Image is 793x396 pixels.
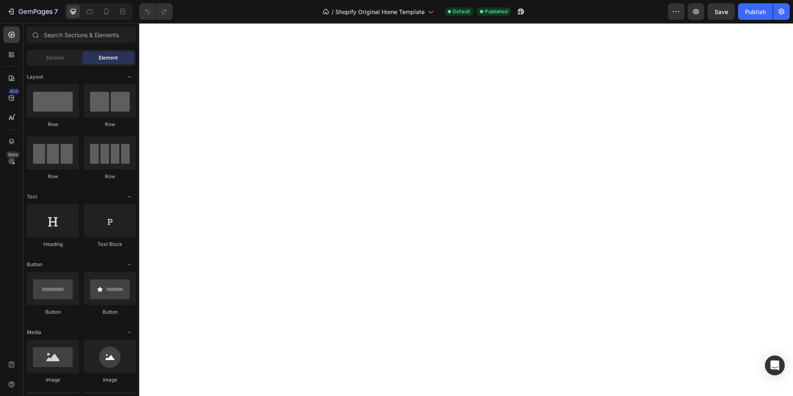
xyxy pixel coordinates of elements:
[84,308,136,316] div: Button
[84,376,136,384] div: Image
[84,241,136,248] div: Text Block
[123,258,136,271] span: Toggle open
[27,376,79,384] div: Image
[3,3,62,20] button: 7
[139,23,793,368] iframe: Design area
[715,8,728,15] span: Save
[27,193,37,200] span: Text
[27,121,79,128] div: Row
[123,190,136,203] span: Toggle open
[485,8,508,15] span: Published
[453,8,470,15] span: Default
[84,173,136,180] div: Row
[335,7,425,16] span: Shopify Original Home Template
[123,70,136,83] span: Toggle open
[46,54,64,62] span: Section
[738,3,773,20] button: Publish
[332,7,334,16] span: /
[139,3,173,20] div: Undo/Redo
[99,54,118,62] span: Element
[27,241,79,248] div: Heading
[27,173,79,180] div: Row
[123,326,136,339] span: Toggle open
[54,7,58,17] p: 7
[6,151,20,158] div: Beta
[27,308,79,316] div: Button
[708,3,735,20] button: Save
[27,261,42,268] span: Button
[8,88,20,95] div: 450
[84,121,136,128] div: Row
[27,73,43,81] span: Layout
[27,26,136,43] input: Search Sections & Elements
[745,7,766,16] div: Publish
[765,355,785,375] div: Open Intercom Messenger
[27,329,41,336] span: Media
